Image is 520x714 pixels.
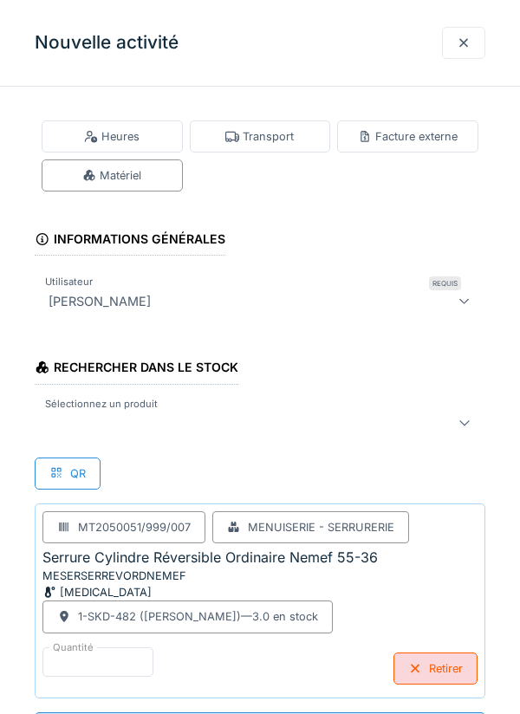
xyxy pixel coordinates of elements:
div: Informations générales [35,226,225,256]
div: Menuiserie - Serrurerie [248,519,394,535]
div: Facture externe [358,128,458,145]
div: Retirer [393,652,478,685]
div: Requis [429,276,461,290]
label: Sélectionnez un produit [42,397,161,412]
div: [MEDICAL_DATA] [42,584,250,600]
label: Utilisateur [42,275,96,289]
div: Rechercher dans le stock [35,354,238,384]
div: QR [35,458,101,490]
div: 1-SKD-482 ([PERSON_NAME]) — 3.0 en stock [78,608,318,625]
div: Matériel [82,167,141,184]
div: Transport [225,128,294,145]
div: MESERSERREVORDNEMEF [42,568,250,584]
div: MT2050051/999/007 [78,519,191,535]
div: Heures [84,128,140,145]
div: [PERSON_NAME] [42,290,158,311]
label: Quantité [49,640,97,655]
h3: Nouvelle activité [35,32,179,54]
div: Serrure Cylindre Réversible Ordinaire Nemef 55-36 [42,547,378,568]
